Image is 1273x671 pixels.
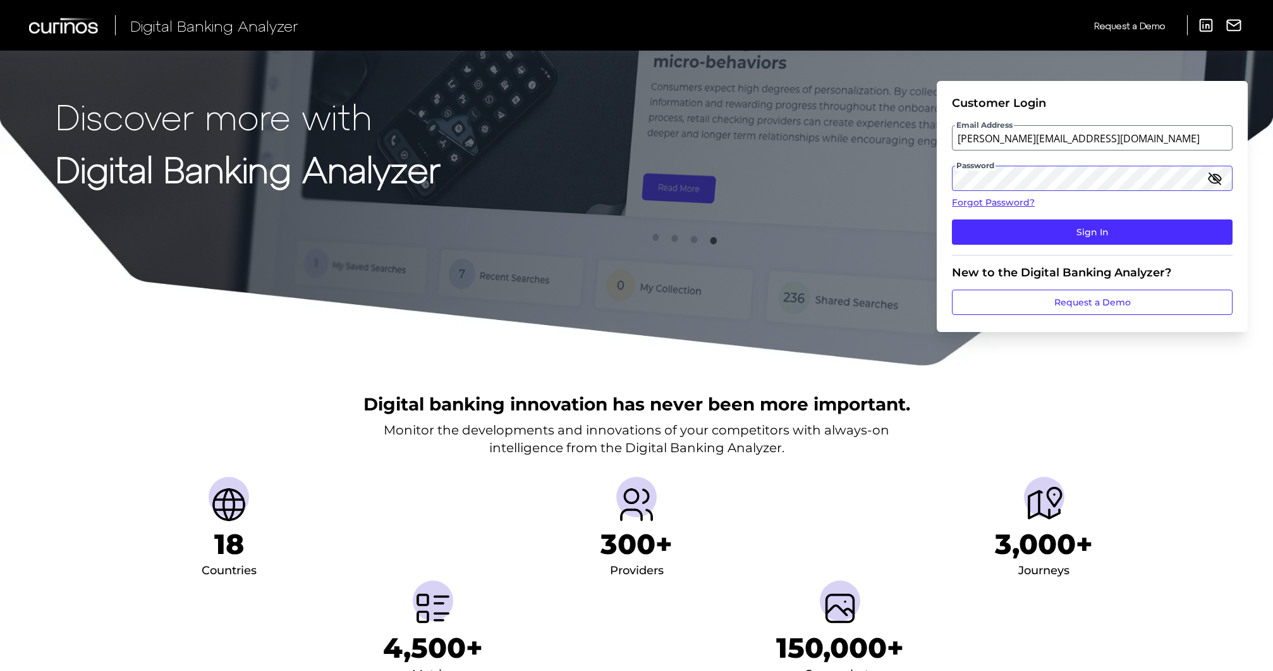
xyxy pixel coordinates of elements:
[776,631,904,665] h1: 150,000+
[413,588,453,629] img: Metrics
[1094,15,1165,36] a: Request a Demo
[610,561,664,581] div: Providers
[29,18,100,34] img: Curinos
[952,196,1233,209] a: Forgot Password?
[1024,484,1064,525] img: Journeys
[363,392,910,416] h2: Digital banking innovation has never been more important.
[56,96,441,136] p: Discover more with
[202,561,257,581] div: Countries
[383,631,483,665] h1: 4,500+
[616,484,657,525] img: Providers
[955,120,1014,130] span: Email Address
[952,219,1233,245] button: Sign In
[955,161,996,171] span: Password
[952,96,1233,110] div: Customer Login
[1018,561,1069,581] div: Journeys
[952,290,1233,315] a: Request a Demo
[214,527,244,561] h1: 18
[820,588,860,629] img: Screenshots
[1094,20,1165,31] span: Request a Demo
[130,16,298,35] span: Digital Banking Analyzer
[384,421,889,457] p: Monitor the developments and innovations of your competitors with always-on intelligence from the...
[600,527,673,561] h1: 300+
[952,266,1233,280] div: New to the Digital Banking Analyzer?
[209,484,249,525] img: Countries
[995,527,1093,561] h1: 3,000+
[56,147,441,190] strong: Digital Banking Analyzer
